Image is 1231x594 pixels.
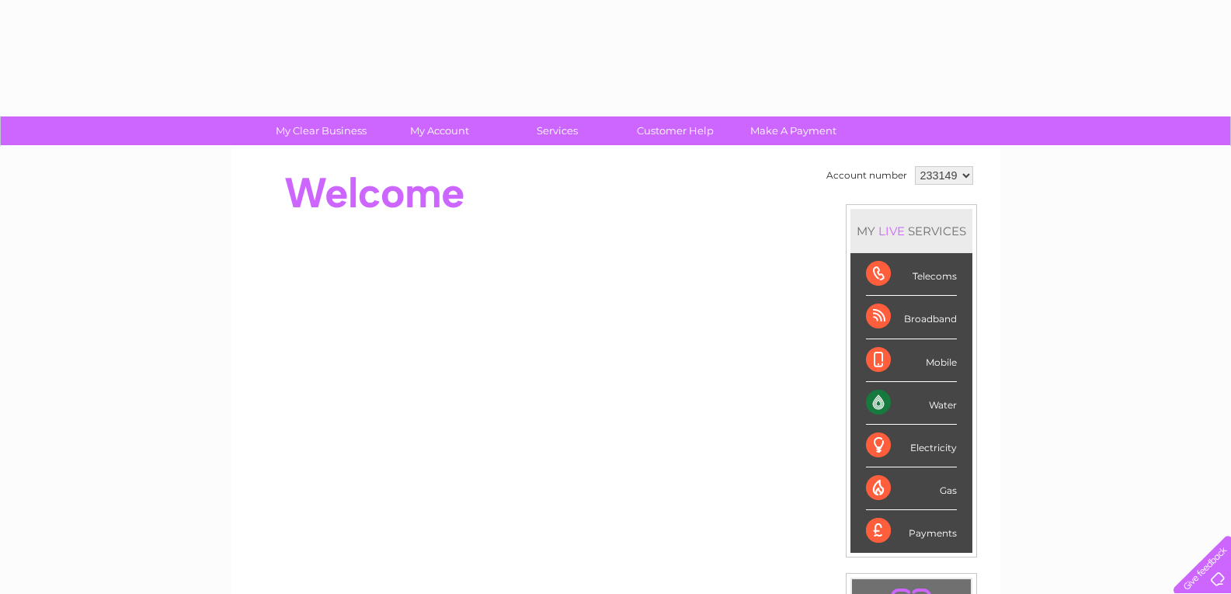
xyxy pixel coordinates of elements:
[866,253,957,296] div: Telecoms
[257,116,385,145] a: My Clear Business
[875,224,908,238] div: LIVE
[866,467,957,510] div: Gas
[866,425,957,467] div: Electricity
[866,382,957,425] div: Water
[729,116,857,145] a: Make A Payment
[866,510,957,552] div: Payments
[866,296,957,339] div: Broadband
[822,162,911,189] td: Account number
[866,339,957,382] div: Mobile
[375,116,503,145] a: My Account
[850,209,972,253] div: MY SERVICES
[493,116,621,145] a: Services
[611,116,739,145] a: Customer Help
